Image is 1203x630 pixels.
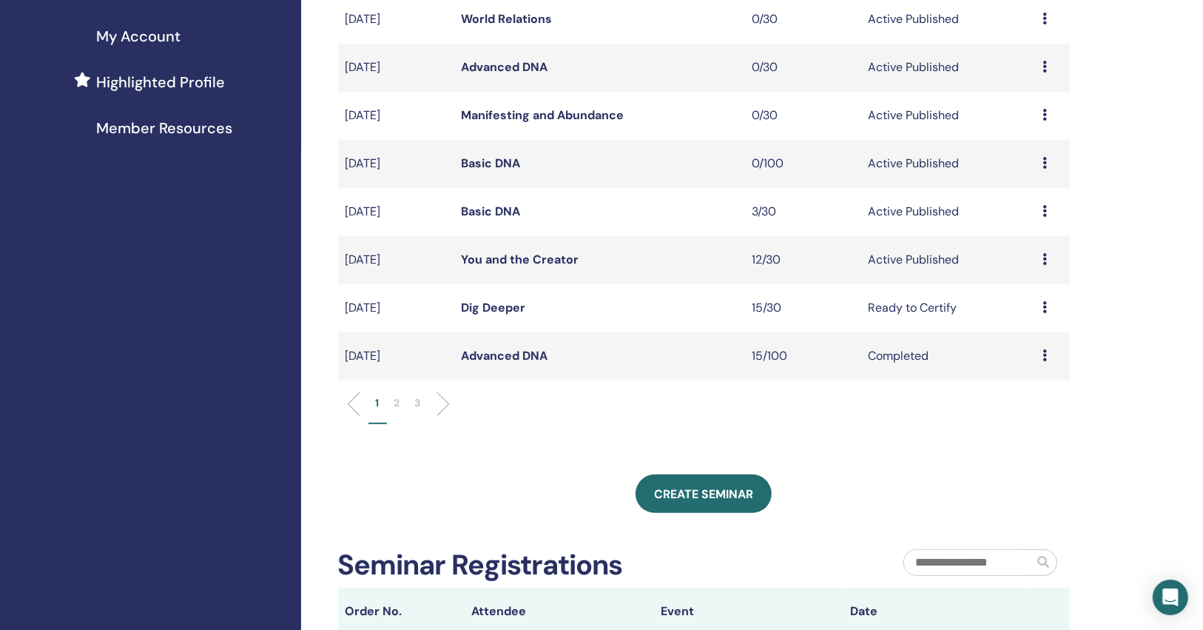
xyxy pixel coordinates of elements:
[394,395,400,411] p: 2
[860,92,1035,140] td: Active Published
[860,236,1035,284] td: Active Published
[338,236,454,284] td: [DATE]
[744,92,860,140] td: 0/30
[860,332,1035,381] td: Completed
[860,44,1035,92] td: Active Published
[338,332,454,381] td: [DATE]
[744,332,860,381] td: 15/100
[744,140,860,188] td: 0/100
[338,284,454,332] td: [DATE]
[860,284,1035,332] td: Ready to Certify
[860,140,1035,188] td: Active Published
[338,140,454,188] td: [DATE]
[376,395,380,411] p: 1
[96,71,225,93] span: Highlighted Profile
[744,44,860,92] td: 0/30
[462,204,521,219] a: Basic DNA
[462,348,548,363] a: Advanced DNA
[654,486,753,502] span: Create seminar
[744,236,860,284] td: 12/30
[462,59,548,75] a: Advanced DNA
[462,11,553,27] a: World Relations
[96,25,181,47] span: My Account
[338,188,454,236] td: [DATE]
[744,188,860,236] td: 3/30
[415,395,421,411] p: 3
[96,117,232,139] span: Member Resources
[636,475,772,513] a: Create seminar
[744,284,860,332] td: 15/30
[338,549,623,583] h2: Seminar Registrations
[1153,580,1188,615] div: Open Intercom Messenger
[462,107,624,123] a: Manifesting and Abundance
[462,155,521,171] a: Basic DNA
[462,300,526,315] a: Dig Deeper
[860,188,1035,236] td: Active Published
[462,252,579,267] a: You and the Creator
[338,92,454,140] td: [DATE]
[338,44,454,92] td: [DATE]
